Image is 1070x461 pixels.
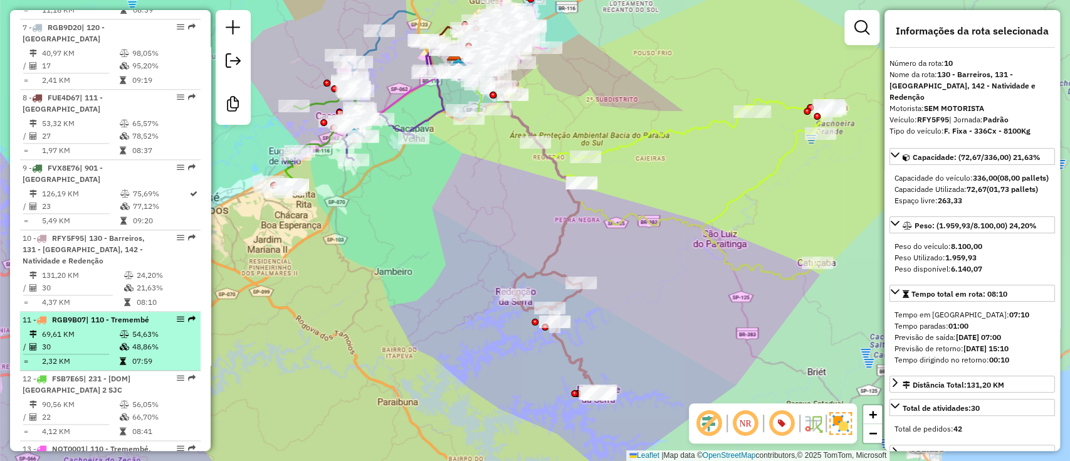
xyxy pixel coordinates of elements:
[889,148,1055,165] a: Capacidade: (72,67/336,00) 21,63%
[23,200,29,213] td: /
[188,374,196,382] em: Rota exportada
[889,69,1055,103] div: Nome da rota:
[446,104,477,117] div: Atividade não roteirizada - HORS'S BAR
[41,296,123,309] td: 4,37 KM
[132,355,195,368] td: 07:59
[889,103,1055,114] div: Motorista:
[120,413,129,421] i: % de utilização da cubagem
[889,125,1055,137] div: Tipo do veículo:
[23,144,29,157] td: =
[967,380,1004,389] span: 131,20 KM
[23,60,29,72] td: /
[177,315,184,323] em: Opções
[41,117,119,130] td: 53,32 KM
[188,234,196,241] em: Rota exportada
[132,328,195,341] td: 54,63%
[963,344,1009,353] strong: [DATE] 15:10
[948,321,968,331] strong: 01:00
[23,130,29,142] td: /
[132,60,195,72] td: 95,20%
[41,60,119,72] td: 17
[944,58,953,68] strong: 10
[889,304,1055,371] div: Tempo total em rota: 08:10
[967,184,987,194] strong: 72,67
[132,200,189,213] td: 77,12%
[41,47,119,60] td: 40,97 KM
[29,284,37,292] i: Total de Atividades
[23,425,29,438] td: =
[849,15,874,40] a: Exibir filtros
[23,315,149,324] span: 11 -
[23,93,103,114] span: 8 -
[132,341,195,353] td: 48,86%
[132,47,195,60] td: 98,05%
[29,50,37,57] i: Distância Total
[120,358,126,365] i: Tempo total em rota
[41,74,119,87] td: 2,41 KM
[29,190,37,198] i: Distância Total
[23,296,29,309] td: =
[52,374,83,383] span: FSB7E65
[889,418,1055,440] div: Total de atividades:30
[29,343,37,351] i: Total de Atividades
[894,263,1050,275] div: Peso disponível:
[120,401,129,408] i: % de utilização do peso
[971,403,980,413] strong: 30
[132,117,195,130] td: 65,57%
[136,282,196,294] td: 21,63%
[694,408,724,438] span: Exibir deslocamento
[48,163,80,172] span: FVX8E76
[23,23,105,43] span: | 120 - [GEOGRAPHIC_DATA]
[23,233,145,265] span: | 130 - Barreiros, 131 - [GEOGRAPHIC_DATA], 142 - Natividade e Redenção
[915,221,1037,230] span: Peso: (1.959,93/8.100,00) 24,20%
[889,114,1055,125] div: Veículo:
[829,412,852,435] img: Exibir/Ocultar setores
[863,405,882,424] a: Zoom in
[177,164,184,171] em: Opções
[951,264,982,273] strong: 6.140,07
[124,284,134,292] i: % de utilização da cubagem
[952,449,977,458] strong: 358,00
[889,167,1055,211] div: Capacidade: (72,67/336,00) 21,63%
[953,424,962,433] strong: 42
[132,74,195,87] td: 09:19
[889,285,1055,302] a: Tempo total em rota: 08:10
[188,164,196,171] em: Rota exportada
[894,354,1050,366] div: Tempo dirigindo no retorno:
[177,23,184,31] em: Opções
[136,269,196,282] td: 24,20%
[120,343,129,351] i: % de utilização da cubagem
[188,23,196,31] em: Rota exportada
[703,451,756,460] a: OpenStreetMap
[120,6,127,14] i: Tempo total em rota
[23,4,29,16] td: =
[894,321,1050,332] div: Tempo paradas:
[894,172,1050,184] div: Capacidade do veículo:
[120,77,126,84] i: Tempo total em rota
[41,425,119,438] td: 4,12 KM
[461,75,492,87] div: Atividade não roteirizada - RAFAEL LUIZ FONTES
[889,70,1036,102] strong: 130 - Barreiros, 131 - [GEOGRAPHIC_DATA], 142 - Natividade e Redenção
[221,15,246,43] a: Nova sessão e pesquisa
[889,58,1055,69] div: Número da rota:
[889,216,1055,233] a: Peso: (1.959,93/8.100,00) 24,20%
[803,413,823,433] img: Fluxo de ruas
[894,423,1050,435] div: Total de pedidos:
[23,374,130,395] span: 12 -
[973,173,997,183] strong: 336,00
[132,144,195,157] td: 08:37
[120,50,129,57] i: % de utilização do peso
[52,444,85,453] span: NOT0001
[23,374,130,395] span: | 231 - [DOM] [GEOGRAPHIC_DATA] 2 SJC
[132,215,189,227] td: 09:20
[346,127,362,144] img: Novo CDD
[41,411,119,423] td: 22
[221,48,246,77] a: Exportar sessão
[188,93,196,101] em: Rota exportada
[120,217,127,225] i: Tempo total em rota
[120,147,126,154] i: Tempo total em rota
[23,341,29,353] td: /
[730,408,760,438] span: Ocultar NR
[177,445,184,452] em: Opções
[894,343,1050,354] div: Previsão de retorno:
